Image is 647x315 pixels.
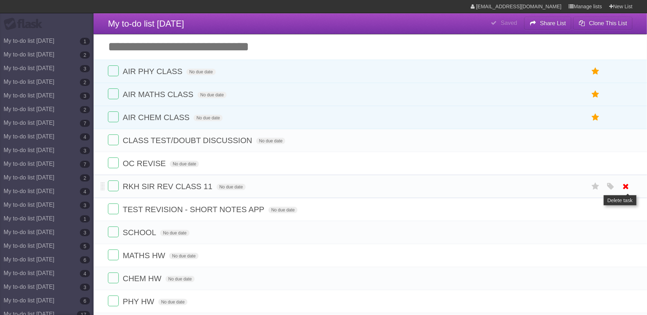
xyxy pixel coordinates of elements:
span: No due date [166,276,195,282]
button: Share List [524,17,572,30]
span: RKH SIR REV CLASS 11 [123,182,214,191]
label: Done [108,134,119,145]
b: 7 [80,120,90,127]
span: No due date [256,138,285,144]
b: 1 [80,215,90,223]
label: Done [108,88,119,99]
label: Done [108,65,119,76]
label: Star task [589,111,602,123]
b: 4 [80,188,90,195]
span: AIR CHEM CLASS [123,113,191,122]
b: 3 [80,202,90,209]
label: Done [108,250,119,260]
label: Done [108,296,119,306]
label: Star task [589,227,602,238]
label: Star task [589,250,602,261]
b: 4 [80,270,90,277]
b: 7 [80,161,90,168]
span: No due date [268,207,298,213]
span: TEST REVISION - SHORT NOTES APP [123,205,266,214]
b: 4 [80,133,90,141]
label: Star task [589,88,602,100]
span: AIR PHY CLASS [123,67,184,76]
b: 3 [80,229,90,236]
label: Done [108,204,119,214]
b: 2 [80,174,90,182]
span: No due date [160,230,189,236]
label: Star task [589,204,602,215]
label: Done [108,111,119,122]
b: Clone This List [589,20,627,26]
label: Done [108,157,119,168]
label: Star task [589,296,602,307]
span: No due date [198,92,227,98]
b: 3 [80,147,90,154]
span: CLASS TEST/DOUBT DISCUSSION [123,136,254,145]
b: Share List [540,20,566,26]
span: SCHOOL [123,228,158,237]
label: Star task [589,157,602,169]
span: OC REVISE [123,159,168,168]
label: Star task [589,134,602,146]
span: CHEM HW [123,274,163,283]
b: 1 [80,38,90,45]
button: Clone This List [573,17,633,30]
span: No due date [194,115,223,121]
b: 2 [80,79,90,86]
span: MATHS HW [123,251,167,260]
span: My to-do list [DATE] [108,19,184,28]
b: 2 [80,51,90,59]
label: Done [108,181,119,191]
span: No due date [217,184,246,190]
span: No due date [158,299,187,305]
b: 3 [80,92,90,100]
b: 6 [80,297,90,305]
b: 3 [80,65,90,72]
b: 5 [80,243,90,250]
label: Star task [589,181,602,192]
div: Flask [4,18,47,31]
b: 6 [80,256,90,264]
span: No due date [169,253,198,259]
label: Done [108,273,119,283]
label: Star task [589,65,602,77]
label: Done [108,227,119,237]
span: No due date [186,69,216,75]
span: AIR MATHS CLASS [123,90,195,99]
b: Saved [501,20,517,26]
span: No due date [170,161,199,167]
b: 3 [80,284,90,291]
label: Star task [589,273,602,284]
span: PHY HW [123,297,156,306]
b: 2 [80,106,90,113]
